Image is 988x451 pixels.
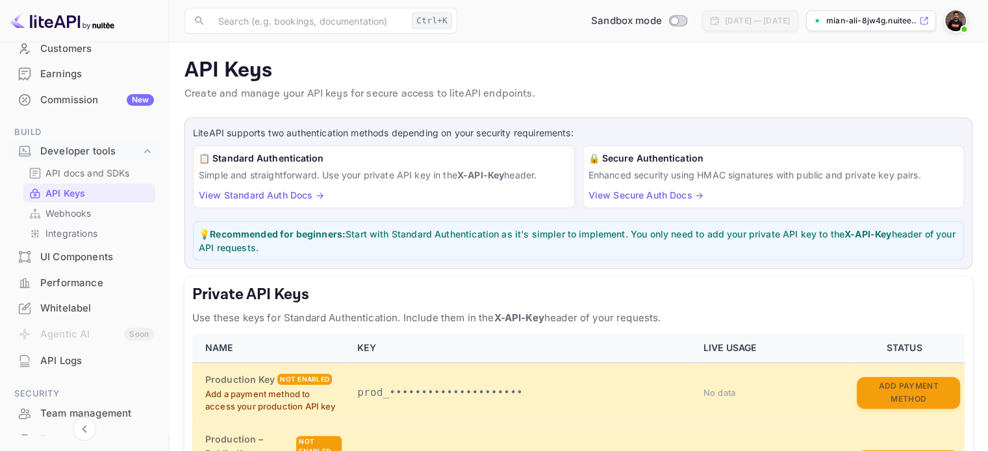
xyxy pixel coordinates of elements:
a: Fraud management [8,427,160,451]
div: API docs and SDKs [23,164,155,182]
a: API docs and SDKs [29,166,150,180]
a: CommissionNew [8,88,160,112]
p: Webhooks [45,206,91,220]
div: Not enabled [277,374,332,385]
strong: X-API-Key [494,311,544,324]
div: Performance [8,271,160,296]
div: Earnings [8,62,160,87]
a: View Standard Auth Docs → [199,189,324,201]
p: API Keys [45,186,85,200]
p: Integrations [45,226,97,240]
div: Performance [40,276,154,291]
button: Add Payment Method [857,377,960,409]
a: API Logs [8,348,160,372]
p: Simple and straightforward. Use your private API key in the header. [199,168,569,182]
p: Add a payment method to access your production API key [205,388,342,413]
a: Webhooks [29,206,150,220]
p: Enhanced security using HMAC signatures with public and private key pairs. [589,168,959,182]
p: prod_••••••••••••••••••••• [357,385,688,400]
img: LiteAPI logo [10,10,114,31]
div: API Keys [23,184,155,202]
p: Use these keys for Standard Authentication. Include them in the header of your requests. [192,310,965,326]
p: 💡 Start with Standard Authentication as it's simpler to implement. You only need to add your priv... [199,227,958,254]
div: Earnings [40,67,154,82]
span: Build [8,125,160,140]
div: Team management [40,406,154,421]
div: Developer tools [40,144,141,159]
div: Customers [8,36,160,62]
div: API Logs [8,348,160,374]
h6: 🔒 Secure Authentication [589,151,959,165]
th: KEY [349,334,696,363]
div: Developer tools [8,140,160,163]
div: Integrations [23,224,155,243]
div: UI Components [40,250,154,265]
div: CommissionNew [8,88,160,113]
p: Create and manage your API keys for secure access to liteAPI endpoints. [184,86,972,102]
span: Security [8,387,160,401]
span: Sandbox mode [591,14,662,29]
img: Mian Ali [945,10,966,31]
p: API docs and SDKs [45,166,130,180]
strong: X-API-Key [844,228,891,239]
p: API Keys [184,58,972,84]
h6: Production Key [205,372,275,387]
a: Integrations [29,226,150,240]
th: NAME [192,334,349,363]
th: LIVE USAGE [696,334,849,363]
div: API Logs [40,354,154,369]
a: Whitelabel [8,296,160,320]
a: Customers [8,36,160,60]
div: Fraud management [40,432,154,447]
div: Webhooks [23,204,155,223]
p: mian-ali-8jw4g.nuitee.... [826,15,917,27]
a: Performance [8,271,160,295]
div: Ctrl+K [412,12,452,29]
a: Add Payment Method [857,386,960,397]
input: Search (e.g. bookings, documentation) [210,8,407,34]
div: [DATE] — [DATE] [725,15,790,27]
div: Switch to Production mode [586,14,692,29]
button: Collapse navigation [73,417,96,441]
h5: Private API Keys [192,284,965,305]
p: LiteAPI supports two authentication methods depending on your security requirements: [193,126,964,140]
a: API Keys [29,186,150,200]
div: Whitelabel [40,301,154,316]
div: UI Components [8,245,160,270]
div: Customers [40,42,154,56]
div: Commission [40,93,154,108]
div: New [127,94,154,106]
div: Whitelabel [8,296,160,321]
a: Earnings [8,62,160,86]
a: View Secure Auth Docs → [589,189,703,201]
strong: X-API-Key [457,169,504,180]
a: Team management [8,401,160,425]
strong: Recommended for beginners: [210,228,346,239]
th: STATUS [849,334,965,363]
a: UI Components [8,245,160,269]
span: No data [703,387,736,398]
h6: 📋 Standard Authentication [199,151,569,165]
div: Team management [8,401,160,426]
